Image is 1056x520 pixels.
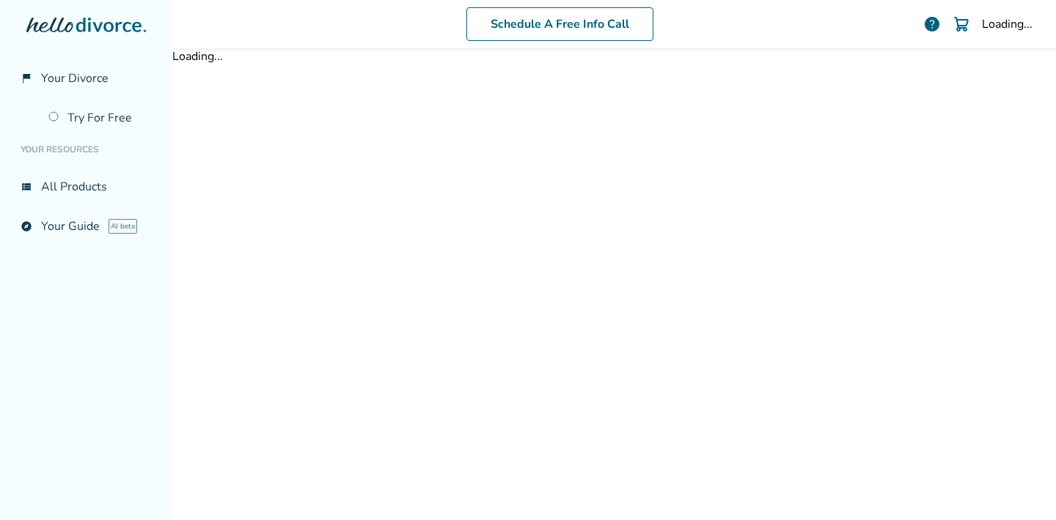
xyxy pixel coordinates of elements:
[40,101,161,135] a: Try For Free
[12,170,161,204] a: view_listAll Products
[923,15,941,33] a: help
[172,48,1056,64] div: Loading...
[21,73,32,84] span: flag_2
[41,70,109,86] span: Your Divorce
[12,135,161,164] li: Your Resources
[21,181,32,193] span: view_list
[109,219,137,234] span: AI beta
[466,7,653,41] a: Schedule A Free Info Call
[953,15,970,33] img: Cart
[982,16,1033,32] div: Loading...
[12,62,161,95] a: flag_2Your Divorce
[21,220,32,232] span: explore
[12,209,161,243] a: exploreYour GuideAI beta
